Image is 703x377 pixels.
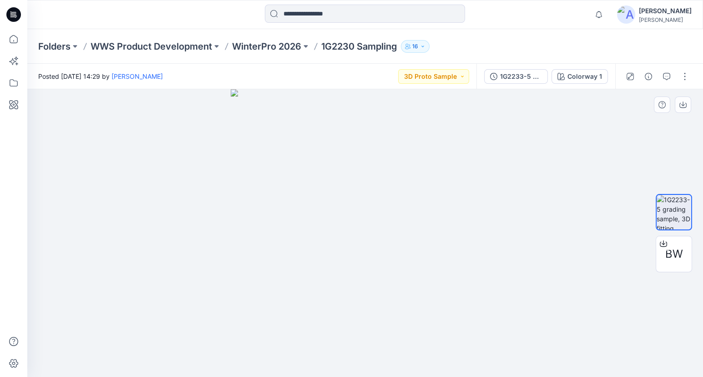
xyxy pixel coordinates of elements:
div: 1G2233-5 grading serie, 3D fitting [500,71,542,82]
a: Folders [38,40,71,53]
img: 1G2233-5 grading sample, 3D fitting [657,195,691,229]
button: Details [641,69,656,84]
span: BW [665,246,683,262]
a: WWS Product Development [91,40,212,53]
span: Posted [DATE] 14:29 by [38,71,163,81]
img: eyJhbGciOiJIUzI1NiIsImtpZCI6IjAiLCJzbHQiOiJzZXMiLCJ0eXAiOiJKV1QifQ.eyJkYXRhIjp7InR5cGUiOiJzdG9yYW... [231,89,499,377]
div: [PERSON_NAME] [639,5,692,16]
button: Colorway 1 [551,69,608,84]
img: avatar [617,5,635,24]
a: WinterPro 2026 [232,40,301,53]
p: 16 [412,41,418,51]
p: 1G2230 Sampling [321,40,397,53]
button: 16 [401,40,430,53]
div: Colorway 1 [567,71,602,82]
button: 1G2233-5 grading serie, 3D fitting [484,69,548,84]
a: [PERSON_NAME] [111,72,163,80]
div: [PERSON_NAME] [639,16,692,23]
